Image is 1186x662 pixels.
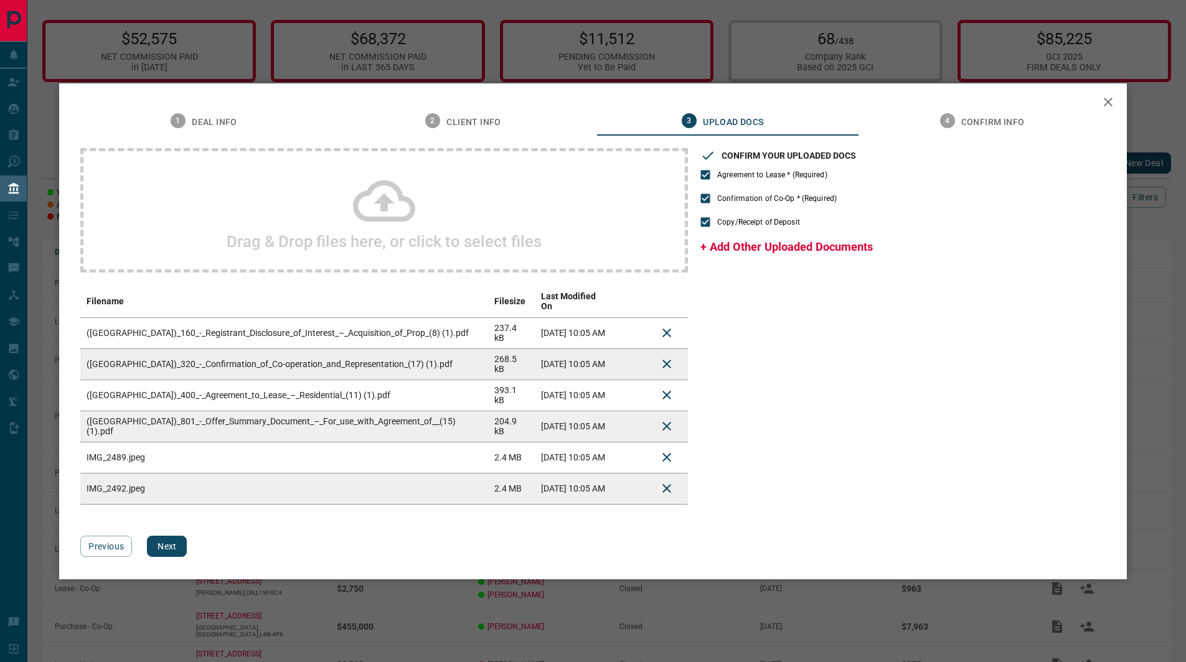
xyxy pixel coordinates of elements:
[227,232,542,251] h2: Drag & Drop files here, or click to select files
[652,349,682,379] button: Delete
[80,148,688,273] div: Drag & Drop files here, or click to select files
[945,116,949,125] text: 4
[488,473,535,504] td: 2.4 MB
[80,348,488,380] td: ([GEOGRAPHIC_DATA])_320_-_Confirmation_of_Co-operation_and_Representation_(17) (1).pdf
[431,116,435,125] text: 2
[488,442,535,473] td: 2.4 MB
[961,117,1025,128] span: Confirm Info
[535,473,614,504] td: [DATE] 10:05 AM
[80,536,132,557] button: Previous
[80,317,488,348] td: ([GEOGRAPHIC_DATA])_160_-_Registrant_Disclosure_of_Interest_–_Acquisition_of_Prop_(8) (1).pdf
[147,536,187,557] button: Next
[717,169,827,180] span: Agreement to Lease * (Required)
[535,317,614,348] td: [DATE] 10:05 AM
[80,411,488,442] td: ([GEOGRAPHIC_DATA])_801_-_Offer_Summary_Document_–_For_use_with_Agreement_of__(15) (1).pdf
[700,240,873,253] span: + Add Other Uploaded Documents
[488,348,535,380] td: 268.5 kB
[535,442,614,473] td: [DATE] 10:05 AM
[652,411,682,441] button: Delete
[488,380,535,411] td: 393.1 kB
[717,217,800,228] span: Copy/Receipt of Deposit
[652,473,682,503] button: Delete
[535,348,614,380] td: [DATE] 10:05 AM
[652,442,682,472] button: Delete
[80,285,488,318] th: Filename
[446,117,501,128] span: Client Info
[488,285,535,318] th: Filesize
[646,285,688,318] th: delete file action column
[614,285,646,318] th: download action column
[652,380,682,410] button: Delete
[176,116,181,125] text: 1
[80,380,488,411] td: ([GEOGRAPHIC_DATA])_400_-_Agreement_to_Lease_–_Residential_(11) (1).pdf
[703,117,763,128] span: Upload Docs
[488,317,535,348] td: 237.4 kB
[80,473,488,504] td: IMG_2492.jpeg
[717,193,837,204] span: Confirmation of Co-Op * (Required)
[722,151,856,161] h3: CONFIRM YOUR UPLOADED DOCS
[192,117,237,128] span: Deal Info
[652,318,682,348] button: Delete
[535,411,614,442] td: [DATE] 10:05 AM
[535,380,614,411] td: [DATE] 10:05 AM
[535,285,614,318] th: Last Modified On
[488,411,535,442] td: 204.9 kB
[687,116,691,125] text: 3
[80,442,488,473] td: IMG_2489.jpeg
